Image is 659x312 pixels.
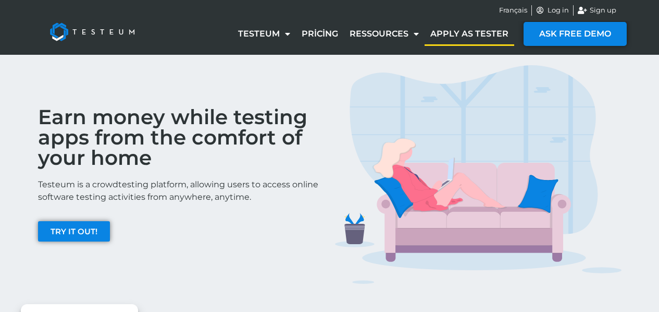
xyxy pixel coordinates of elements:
[51,227,97,235] span: TRY IT OUT!
[536,5,569,16] a: Log in
[344,22,425,46] a: Ressources
[296,22,344,46] a: Pricing
[38,221,110,242] a: TRY IT OUT!
[524,22,627,46] a: ASK FREE DEMO
[232,22,514,46] nav: Menu
[38,178,325,203] p: Testeum is a crowdtesting platform, allowing users to access online software testing activities f...
[499,5,527,16] a: Français
[38,107,325,168] h2: Earn money while testing apps from the comfort of your home
[335,65,621,284] img: TESTERS IMG 1
[425,22,514,46] a: Apply as tester
[539,30,611,38] span: ASK FREE DEMO
[545,5,569,16] span: Log in
[587,5,616,16] span: Sign up
[38,11,146,53] img: Testeum Logo - Application crowdtesting platform
[232,22,296,46] a: Testeum
[578,5,616,16] a: Sign up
